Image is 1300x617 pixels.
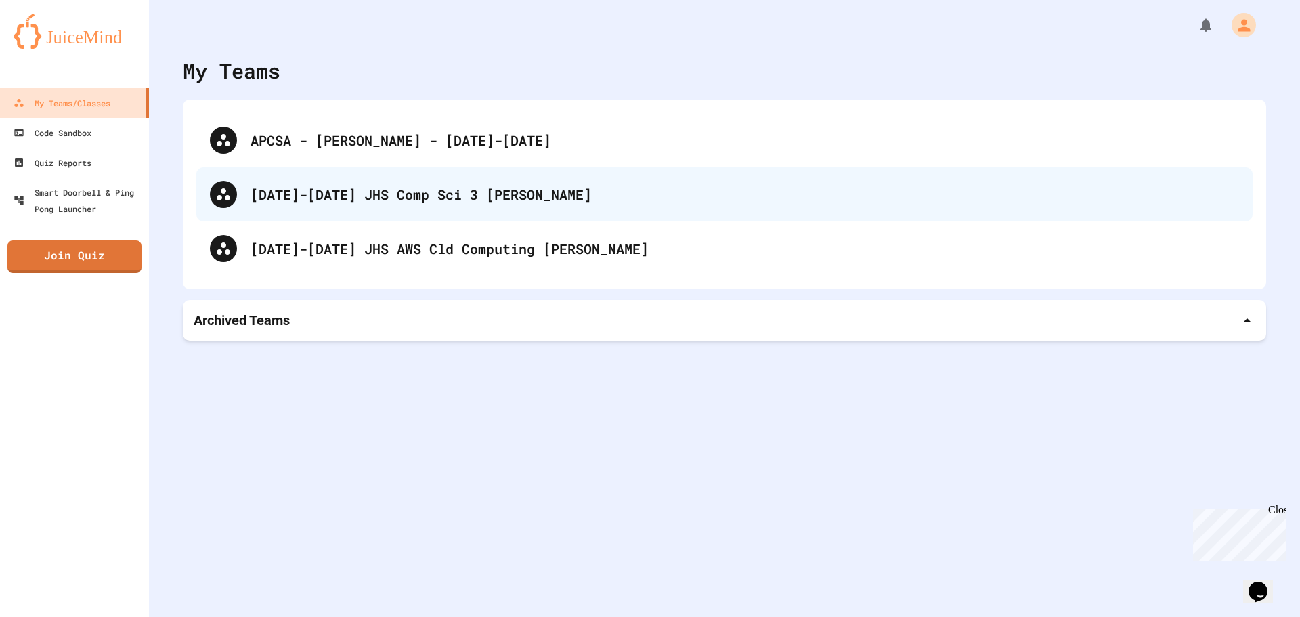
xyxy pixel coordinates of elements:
a: Join Quiz [7,240,142,273]
p: Archived Teams [194,311,290,330]
div: [DATE]-[DATE] JHS Comp Sci 3 [PERSON_NAME] [251,184,1239,205]
iframe: chat widget [1243,563,1286,603]
div: My Teams/Classes [14,95,110,111]
iframe: chat widget [1188,504,1286,561]
div: Smart Doorbell & Ping Pong Launcher [14,184,144,217]
div: My Teams [183,56,280,86]
div: [DATE]-[DATE] JHS AWS Cld Computing [PERSON_NAME] [251,238,1239,259]
div: Quiz Reports [14,154,91,171]
img: logo-orange.svg [14,14,135,49]
div: Code Sandbox [14,125,91,141]
div: Chat with us now!Close [5,5,93,86]
div: APCSA - [PERSON_NAME] - [DATE]-[DATE] [251,130,1239,150]
div: APCSA - [PERSON_NAME] - [DATE]-[DATE] [196,113,1253,167]
div: [DATE]-[DATE] JHS AWS Cld Computing [PERSON_NAME] [196,221,1253,276]
div: My Account [1217,9,1259,41]
div: My Notifications [1173,14,1217,37]
div: [DATE]-[DATE] JHS Comp Sci 3 [PERSON_NAME] [196,167,1253,221]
